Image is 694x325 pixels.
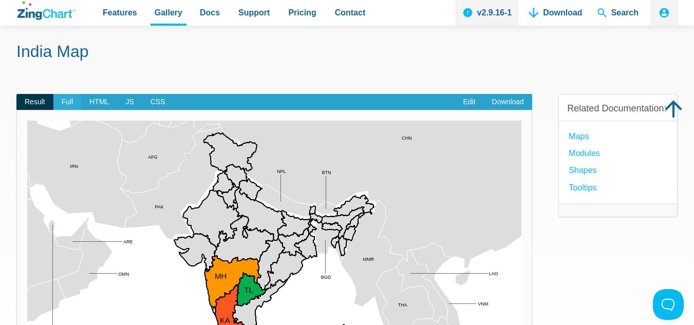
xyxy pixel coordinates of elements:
[53,94,82,110] span: Full
[455,94,483,110] a: Edit
[335,6,366,20] span: Contact
[81,94,117,110] span: HTML
[142,94,174,110] span: CSS
[288,6,316,20] span: Pricing
[117,94,142,110] span: JS
[569,181,596,195] a: Tooltips
[16,41,678,64] h1: India Map
[484,94,532,110] a: Download
[653,289,684,320] iframe: Toggle Customer Support
[155,6,182,20] span: Gallery
[569,146,599,160] a: modules
[569,163,596,177] a: Shapes
[103,6,137,20] span: Features
[567,103,669,114] h3: Related Documentation:
[238,6,270,20] span: Support
[16,94,53,110] span: Result
[17,1,76,20] a: ZingChart Logo. Click to return to the homepage
[569,129,589,143] a: Maps
[200,6,220,20] span: Docs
